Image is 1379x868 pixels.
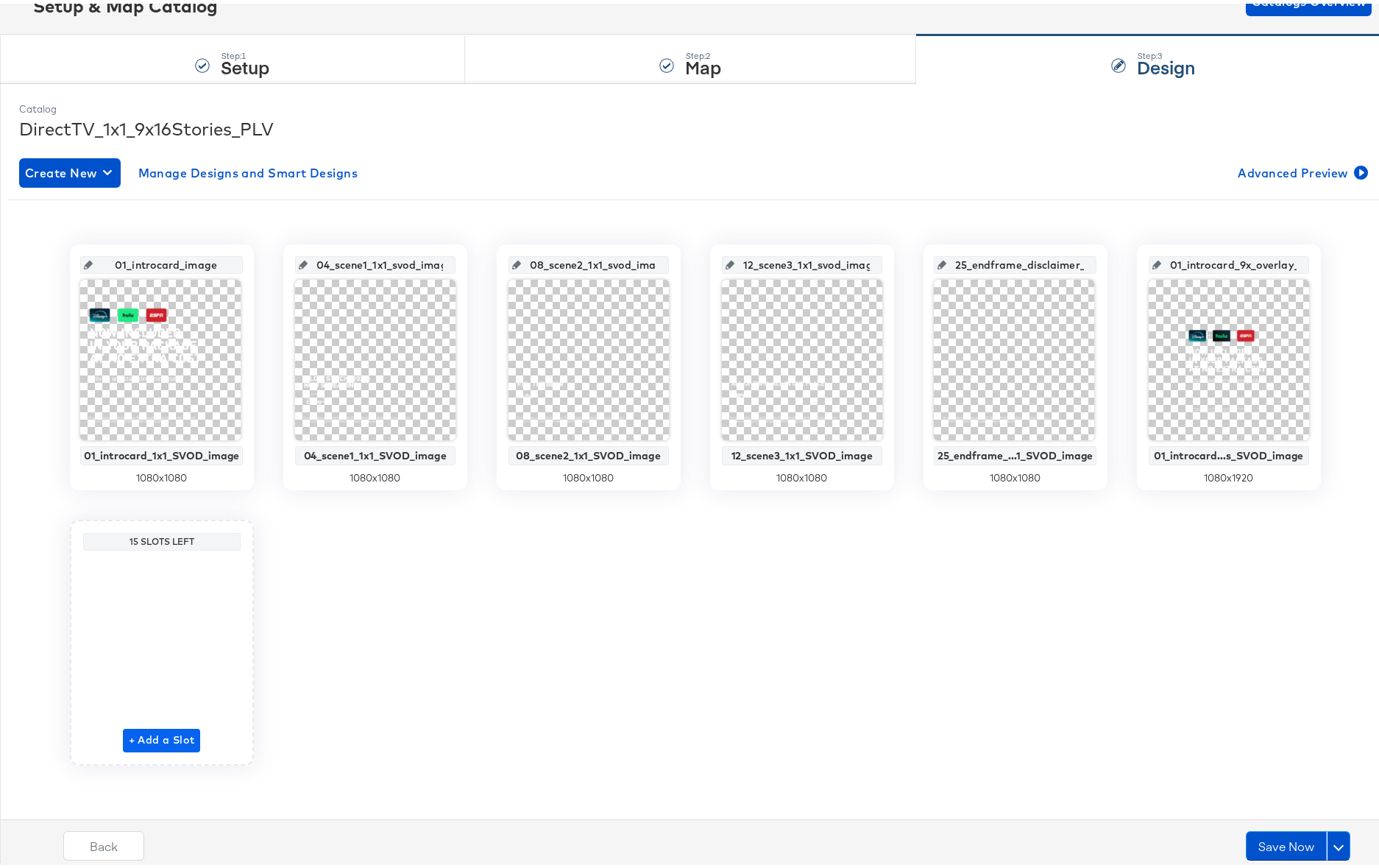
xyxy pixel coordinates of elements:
button: Save Now [1246,828,1327,857]
div: 1080 x 1080 [934,467,1097,481]
div: 01_introcard_1x1_SVOD_image [84,446,240,458]
div: DirectTV_1x1_9x16Stories_PLV [19,113,1371,138]
span: + Add a Slot [129,727,195,746]
div: Step: 1 [221,47,269,57]
div: 1080 x 1080 [80,467,244,481]
div: 25_endframe_...1_SVOD_image [937,446,1093,458]
div: Step: 3 [1137,47,1195,57]
div: Step: 2 [685,47,721,57]
button: Advanced Preview [1232,155,1371,184]
button: Create New [19,155,121,184]
div: 08_scene2_1x1_SVOD_image [512,446,665,458]
div: Catalog [19,99,1371,113]
div: 1080 x 1080 [295,467,455,481]
button: Back [63,828,144,857]
strong: Map [685,51,721,75]
button: Manage Designs and Smart Designs [132,155,364,184]
div: 01_introcard...s_SVOD_image [1152,446,1305,458]
div: 1080 x 1920 [1149,467,1309,481]
strong: Design [1137,51,1195,75]
span: Manage Designs and Smart Designs [138,159,358,180]
span: Create New [25,159,115,180]
div: 1080 x 1080 [722,467,882,481]
div: 1080 x 1080 [508,467,669,481]
button: + Add a Slot [123,725,201,749]
div: 04_scene1_1x1_SVOD_image [299,446,452,458]
div: 15 Slots Left [87,532,237,544]
div: 12_scene3_1x1_SVOD_image [726,446,879,458]
strong: Setup [221,51,269,75]
span: Advanced Preview [1238,159,1365,180]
